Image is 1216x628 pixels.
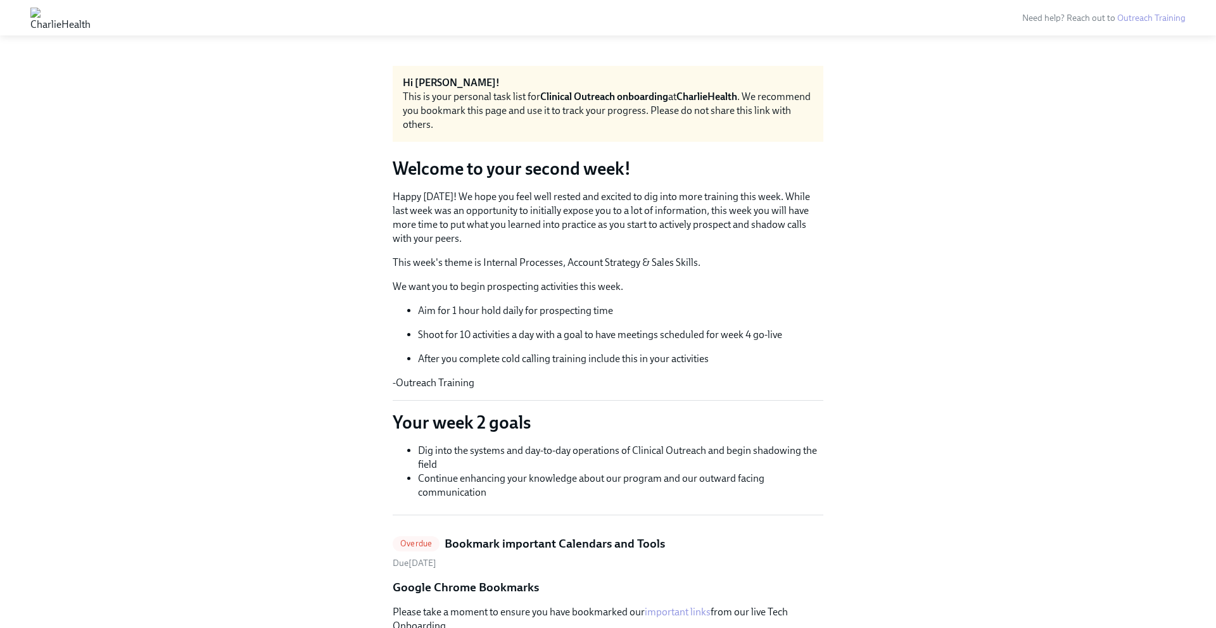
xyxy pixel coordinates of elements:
span: Overdue [393,539,440,548]
li: Continue enhancing your knowledge about our program and our outward facing communication [418,472,823,499]
strong: Clinical Outreach onboarding [540,91,668,103]
strong: Hi [PERSON_NAME]! [403,77,500,89]
img: CharlieHealth [30,8,91,28]
li: Dig into the systems and day-to-day operations of Clinical Outreach and begin shadowing the field [418,444,823,472]
a: Outreach Training [1117,13,1186,23]
span: Need help? Reach out to [1022,13,1186,23]
h3: Welcome to your second week! [393,157,823,180]
p: This week's theme is Internal Processes, Account Strategy & Sales Skills. [393,256,823,270]
strong: CharlieHealth [676,91,737,103]
h5: Bookmark important Calendars and Tools [445,536,665,552]
p: Aim for 1 hour hold daily for prospecting time [418,304,823,318]
p: Google Chrome Bookmarks [393,579,823,596]
p: We want you to begin prospecting activities this week. [393,280,823,294]
p: -Outreach Training [393,376,823,390]
p: After you complete cold calling training include this in your activities [418,352,823,366]
p: Shoot for 10 activities a day with a goal to have meetings scheduled for week 4 go-live [418,328,823,342]
span: Tuesday, August 19th 2025, 7:00 am [393,558,436,568]
p: Happy [DATE]! We hope you feel well rested and excited to dig into more training this week. While... [393,190,823,246]
a: OverdueBookmark important Calendars and ToolsDue[DATE] [393,536,823,569]
a: important links [645,606,711,618]
div: This is your personal task list for at . We recommend you bookmark this page and use it to track ... [403,90,813,132]
p: Your week 2 goals [393,411,823,434]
